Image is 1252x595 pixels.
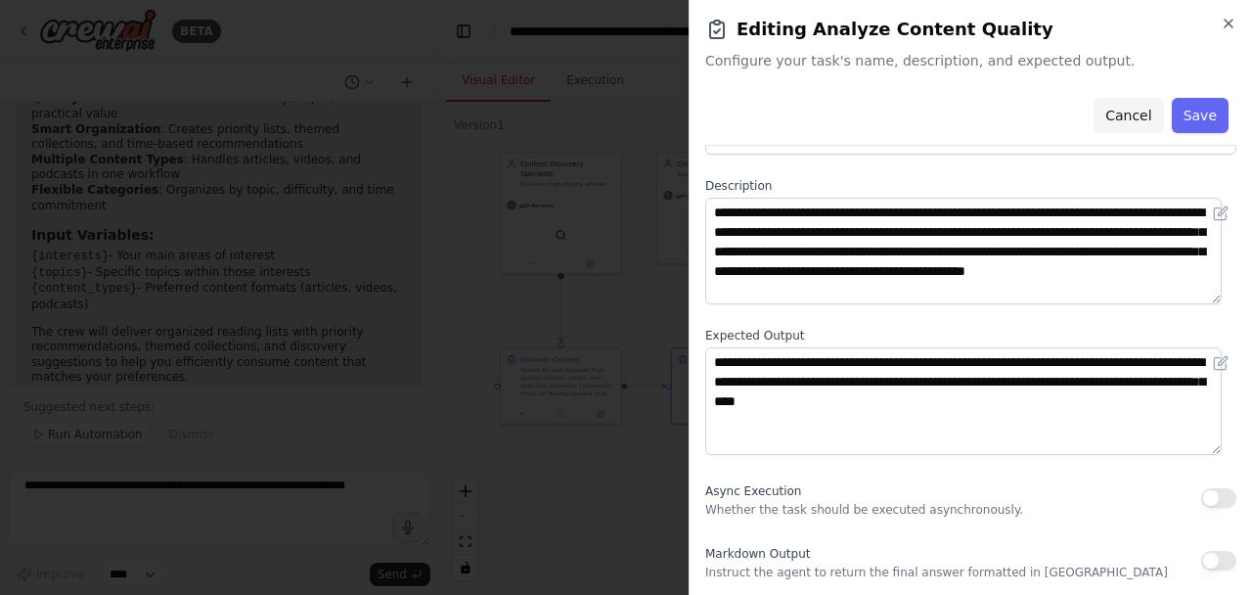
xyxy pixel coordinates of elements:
p: Instruct the agent to return the final answer formatted in [GEOGRAPHIC_DATA] [705,565,1168,580]
span: Async Execution [705,484,801,498]
span: Markdown Output [705,547,810,561]
span: Configure your task's name, description, and expected output. [705,51,1236,70]
label: Expected Output [705,328,1236,343]
button: Open in editor [1209,351,1232,375]
button: Save [1172,98,1229,133]
button: Cancel [1094,98,1163,133]
label: Description [705,178,1236,194]
p: Whether the task should be executed asynchronously. [705,502,1023,518]
button: Open in editor [1209,202,1232,225]
h2: Editing Analyze Content Quality [705,16,1236,43]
